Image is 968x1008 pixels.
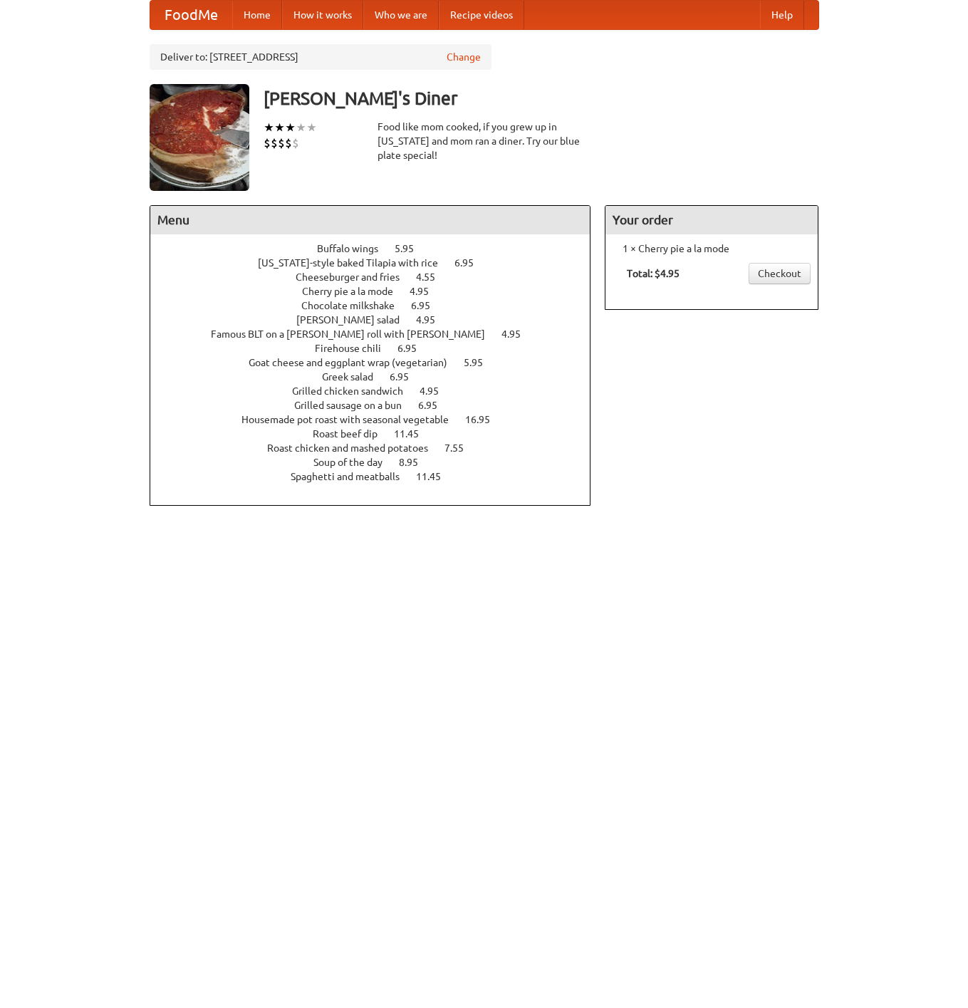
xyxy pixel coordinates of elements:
[439,1,524,29] a: Recipe videos
[411,300,444,311] span: 6.95
[267,442,490,454] a: Roast chicken and mashed potatoes 7.55
[454,257,488,269] span: 6.95
[296,120,306,135] li: ★
[274,120,285,135] li: ★
[416,271,449,283] span: 4.55
[271,135,278,151] li: $
[397,343,431,354] span: 6.95
[420,385,453,397] span: 4.95
[322,371,435,383] a: Greek salad 6.95
[264,84,819,113] h3: [PERSON_NAME]'s Diner
[390,371,423,383] span: 6.95
[249,357,509,368] a: Goat cheese and eggplant wrap (vegetarian) 5.95
[302,286,407,297] span: Cherry pie a la mode
[399,457,432,468] span: 8.95
[313,457,444,468] a: Soup of the day 8.95
[294,400,416,411] span: Grilled sausage on a bun
[301,300,409,311] span: Chocolate milkshake
[749,263,811,284] a: Checkout
[378,120,591,162] div: Food like mom cooked, if you grew up in [US_STATE] and mom ran a diner. Try our blue plate special!
[285,135,292,151] li: $
[395,243,428,254] span: 5.95
[211,328,499,340] span: Famous BLT on a [PERSON_NAME] roll with [PERSON_NAME]
[292,135,299,151] li: $
[296,314,414,326] span: [PERSON_NAME] salad
[291,471,414,482] span: Spaghetti and meatballs
[258,257,452,269] span: [US_STATE]-style baked Tilapia with rice
[296,271,414,283] span: Cheeseburger and fries
[605,206,818,234] h4: Your order
[249,357,462,368] span: Goat cheese and eggplant wrap (vegetarian)
[150,1,232,29] a: FoodMe
[315,343,395,354] span: Firehouse chili
[501,328,535,340] span: 4.95
[296,271,462,283] a: Cheeseburger and fries 4.55
[418,400,452,411] span: 6.95
[306,120,317,135] li: ★
[241,414,516,425] a: Housemade pot roast with seasonal vegetable 16.95
[211,328,547,340] a: Famous BLT on a [PERSON_NAME] roll with [PERSON_NAME] 4.95
[302,286,455,297] a: Cherry pie a la mode 4.95
[444,442,478,454] span: 7.55
[447,50,481,64] a: Change
[264,135,271,151] li: $
[285,120,296,135] li: ★
[313,457,397,468] span: Soup of the day
[301,300,457,311] a: Chocolate milkshake 6.95
[394,428,433,440] span: 11.45
[317,243,392,254] span: Buffalo wings
[294,400,464,411] a: Grilled sausage on a bun 6.95
[760,1,804,29] a: Help
[465,414,504,425] span: 16.95
[317,243,440,254] a: Buffalo wings 5.95
[410,286,443,297] span: 4.95
[282,1,363,29] a: How it works
[313,428,445,440] a: Roast beef dip 11.45
[464,357,497,368] span: 5.95
[363,1,439,29] a: Who we are
[150,44,491,70] div: Deliver to: [STREET_ADDRESS]
[296,314,462,326] a: [PERSON_NAME] salad 4.95
[264,120,274,135] li: ★
[278,135,285,151] li: $
[313,428,392,440] span: Roast beef dip
[292,385,417,397] span: Grilled chicken sandwich
[292,385,465,397] a: Grilled chicken sandwich 4.95
[416,471,455,482] span: 11.45
[232,1,282,29] a: Home
[416,314,449,326] span: 4.95
[267,442,442,454] span: Roast chicken and mashed potatoes
[258,257,500,269] a: [US_STATE]-style baked Tilapia with rice 6.95
[322,371,387,383] span: Greek salad
[150,206,590,234] h4: Menu
[241,414,463,425] span: Housemade pot roast with seasonal vegetable
[627,268,680,279] b: Total: $4.95
[150,84,249,191] img: angular.jpg
[291,471,467,482] a: Spaghetti and meatballs 11.45
[315,343,443,354] a: Firehouse chili 6.95
[613,241,811,256] li: 1 × Cherry pie a la mode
